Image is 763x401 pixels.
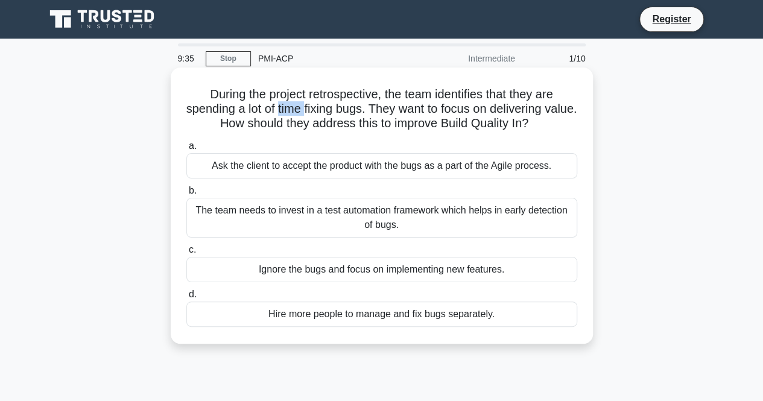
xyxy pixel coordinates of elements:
[189,141,197,151] span: a.
[185,87,578,131] h5: During the project retrospective, the team identifies that they are spending a lot of time fixing...
[186,257,577,282] div: Ignore the bugs and focus on implementing new features.
[186,302,577,327] div: Hire more people to manage and fix bugs separately.
[189,244,196,254] span: c.
[645,11,698,27] a: Register
[186,153,577,178] div: Ask the client to accept the product with the bugs as a part of the Agile process.
[189,289,197,299] span: d.
[417,46,522,71] div: Intermediate
[522,46,593,71] div: 1/10
[171,46,206,71] div: 9:35
[251,46,417,71] div: PMI-ACP
[189,185,197,195] span: b.
[186,198,577,238] div: The team needs to invest in a test automation framework which helps in early detection of bugs.
[206,51,251,66] a: Stop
